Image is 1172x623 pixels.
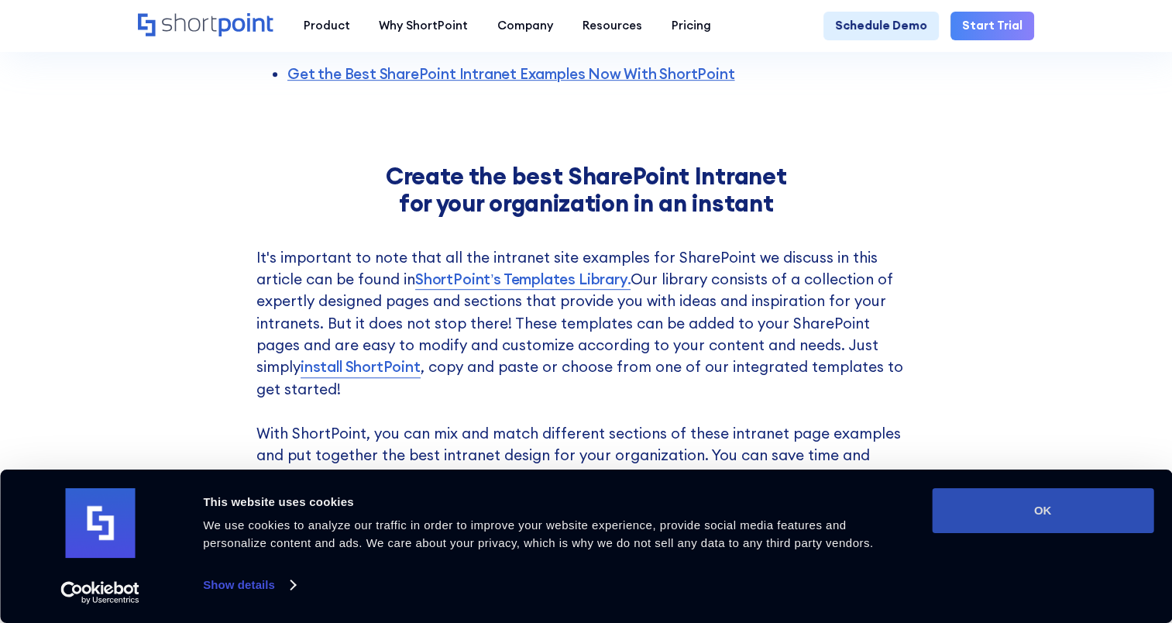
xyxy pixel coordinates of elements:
strong: Create the best SharePoint Intranet for your organization in an instant [386,161,786,218]
div: Resources [583,17,642,35]
a: Company [483,12,568,41]
a: Schedule Demo [823,12,939,41]
a: Start Trial [950,12,1034,41]
div: Pricing [672,17,711,35]
p: It's important to note that all the intranet site examples for SharePoint we discuss in this arti... [256,246,916,488]
button: OK [932,488,1153,533]
a: Usercentrics Cookiebot - opens in a new window [33,581,168,604]
img: logo [65,488,135,558]
a: Home [138,13,274,38]
div: Company [497,17,553,35]
a: install ShortPoint [301,356,421,377]
a: Why ShortPoint [364,12,483,41]
span: We use cookies to analyze our traffic in order to improve your website experience, provide social... [203,518,873,549]
div: Product [303,17,349,35]
div: Why ShortPoint [379,17,468,35]
a: ShortPoint’s Templates Library. [415,268,631,290]
a: Get the Best SharePoint Intranet Examples Now With ShortPoint [287,64,734,83]
div: This website uses cookies [203,493,897,511]
a: Show details [203,573,294,597]
iframe: Chat Widget [894,444,1172,623]
a: Pricing [657,12,726,41]
a: Product [289,12,365,41]
a: Resources [568,12,657,41]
